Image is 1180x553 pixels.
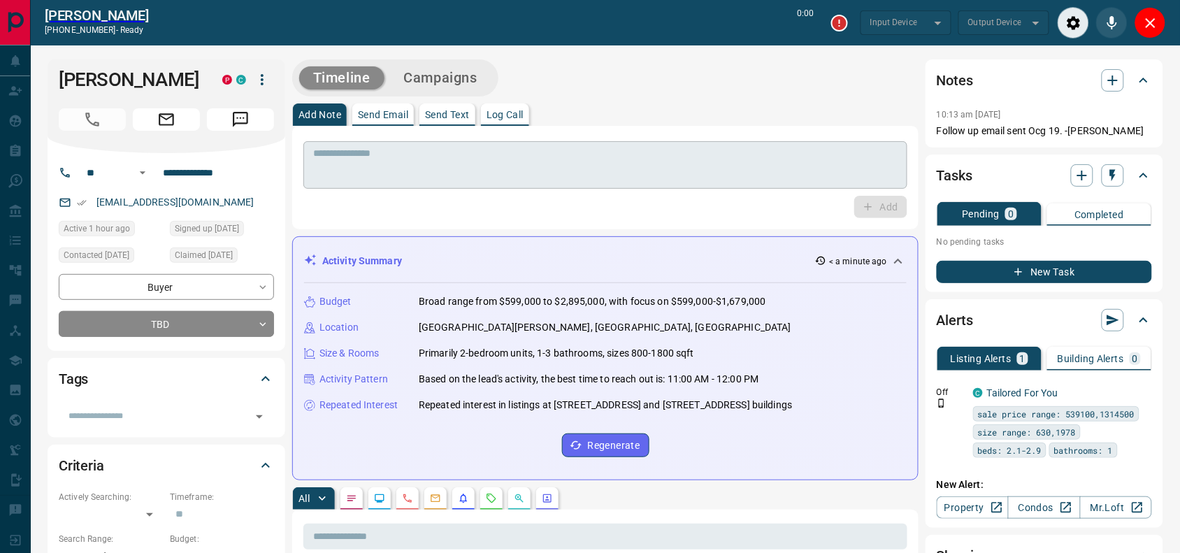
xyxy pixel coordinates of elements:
p: Building Alerts [1058,354,1124,364]
span: beds: 2.1-2.9 [978,443,1042,457]
button: New Task [937,261,1152,283]
p: Follow up email sent Ocg 19. -[PERSON_NAME] [937,124,1152,138]
p: Budget: [170,533,274,545]
p: Search Range: [59,533,163,545]
svg: Calls [402,493,413,504]
div: Notes [937,64,1152,97]
div: TBD [59,311,274,337]
button: Open [250,407,269,426]
span: bathrooms: 1 [1054,443,1113,457]
p: Repeated Interest [319,398,398,412]
a: [PERSON_NAME] [45,7,149,24]
div: property.ca [222,75,232,85]
svg: Push Notification Only [937,398,947,408]
button: Regenerate [562,433,649,457]
p: Actively Searching: [59,491,163,503]
span: Claimed [DATE] [175,248,233,262]
div: Alerts [937,303,1152,337]
p: Activity Summary [322,254,402,268]
h2: Notes [937,69,973,92]
p: Listing Alerts [951,354,1012,364]
span: Call [59,108,126,131]
p: [PHONE_NUMBER] - [45,24,149,36]
svg: Email Verified [77,198,87,208]
span: size range: 630,1978 [978,425,1076,439]
span: sale price range: 539100,1314500 [978,407,1135,421]
div: Audio Settings [1058,7,1089,38]
span: Email [133,108,200,131]
p: New Alert: [937,477,1152,492]
p: Log Call [487,110,524,120]
p: Off [937,386,965,398]
svg: Requests [486,493,497,504]
span: Message [207,108,274,131]
svg: Agent Actions [542,493,553,504]
a: Condos [1008,496,1080,519]
p: Budget [319,294,352,309]
p: Size & Rooms [319,346,380,361]
p: Activity Pattern [319,372,388,387]
span: Contacted [DATE] [64,248,129,262]
button: Open [134,164,151,181]
svg: Lead Browsing Activity [374,493,385,504]
a: Tailored For You [987,387,1058,398]
a: Property [937,496,1009,519]
h2: Criteria [59,454,104,477]
a: [EMAIL_ADDRESS][DOMAIN_NAME] [96,196,254,208]
p: Completed [1074,210,1124,220]
div: condos.ca [973,388,983,398]
p: 10:13 am [DATE] [937,110,1001,120]
h1: [PERSON_NAME] [59,69,201,91]
p: Repeated interest in listings at [STREET_ADDRESS] and [STREET_ADDRESS] buildings [419,398,793,412]
p: Broad range from $599,000 to $2,895,000, with focus on $599,000-$1,679,000 [419,294,766,309]
p: All [298,494,310,503]
div: Tue Oct 14 2025 [59,221,163,240]
span: ready [120,25,144,35]
p: No pending tasks [937,231,1152,252]
p: 1 [1020,354,1026,364]
div: Tags [59,362,274,396]
svg: Listing Alerts [458,493,469,504]
p: < a minute ago [829,255,887,268]
p: 0 [1008,209,1014,219]
span: Active 1 hour ago [64,222,130,236]
button: Campaigns [390,66,491,89]
button: Timeline [299,66,384,89]
span: Signed up [DATE] [175,222,239,236]
p: Pending [962,209,1000,219]
div: condos.ca [236,75,246,85]
p: [GEOGRAPHIC_DATA][PERSON_NAME], [GEOGRAPHIC_DATA], [GEOGRAPHIC_DATA] [419,320,791,335]
div: Buyer [59,274,274,300]
p: 0 [1132,354,1138,364]
p: Timeframe: [170,491,274,503]
div: Close [1135,7,1166,38]
p: Location [319,320,359,335]
div: Mon May 18 2020 [170,221,274,240]
div: Sun Sep 14 2025 [170,247,274,267]
div: Activity Summary< a minute ago [304,248,907,274]
div: Mute [1096,7,1128,38]
h2: Tags [59,368,88,390]
p: Send Text [425,110,470,120]
svg: Emails [430,493,441,504]
div: Criteria [59,449,274,482]
p: Add Note [298,110,341,120]
svg: Notes [346,493,357,504]
div: Thu May 21 2020 [59,247,163,267]
p: Primarily 2-bedroom units, 1-3 bathrooms, sizes 800-1800 sqft [419,346,694,361]
h2: Alerts [937,309,973,331]
h2: Tasks [937,164,972,187]
svg: Opportunities [514,493,525,504]
p: Based on the lead's activity, the best time to reach out is: 11:00 AM - 12:00 PM [419,372,759,387]
a: Mr.Loft [1080,496,1152,519]
p: 0:00 [798,7,814,38]
p: Send Email [358,110,408,120]
div: Tasks [937,159,1152,192]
